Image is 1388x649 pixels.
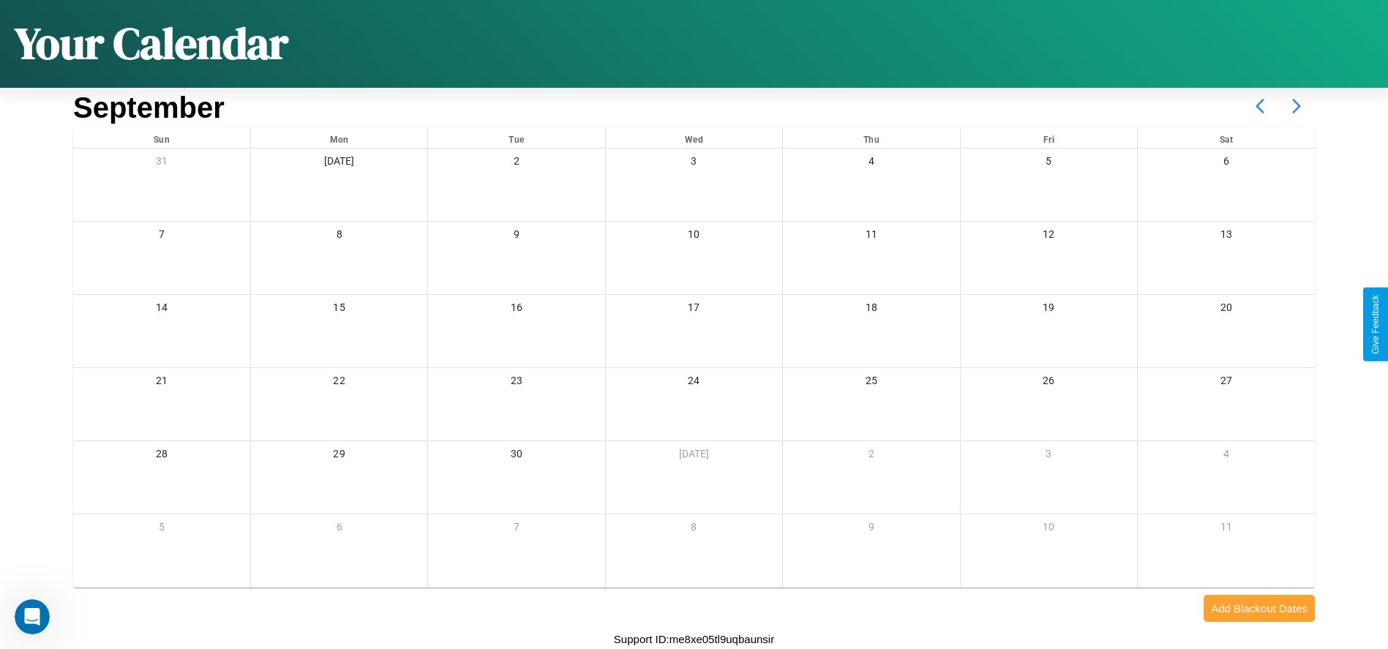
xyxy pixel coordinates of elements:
[783,295,959,325] div: 18
[783,127,959,148] div: Thu
[961,127,1137,148] div: Fri
[783,514,959,544] div: 9
[1138,514,1315,544] div: 11
[73,91,225,124] h2: September
[15,599,50,634] iframe: Intercom live chat
[606,514,782,544] div: 8
[428,368,604,398] div: 23
[15,13,288,73] h1: Your Calendar
[251,295,427,325] div: 15
[1138,149,1315,179] div: 6
[251,514,427,544] div: 6
[961,514,1137,544] div: 10
[73,368,250,398] div: 21
[73,295,250,325] div: 14
[251,368,427,398] div: 22
[606,441,782,471] div: [DATE]
[1138,441,1315,471] div: 4
[428,514,604,544] div: 7
[1204,595,1315,622] button: Add Blackout Dates
[73,222,250,252] div: 7
[251,222,427,252] div: 8
[961,441,1137,471] div: 3
[614,629,774,649] p: Support ID: me8xe05tl9uqbaunsir
[73,149,250,179] div: 31
[1138,295,1315,325] div: 20
[606,368,782,398] div: 24
[606,127,782,148] div: Wed
[1138,127,1315,148] div: Sat
[961,222,1137,252] div: 12
[606,295,782,325] div: 17
[783,222,959,252] div: 11
[961,295,1137,325] div: 19
[1138,222,1315,252] div: 13
[961,149,1137,179] div: 5
[73,127,250,148] div: Sun
[251,127,427,148] div: Mon
[606,149,782,179] div: 3
[783,368,959,398] div: 25
[73,441,250,471] div: 28
[1370,295,1381,354] div: Give Feedback
[251,149,427,179] div: [DATE]
[783,149,959,179] div: 4
[428,441,604,471] div: 30
[251,441,427,471] div: 29
[428,127,604,148] div: Tue
[428,222,604,252] div: 9
[961,368,1137,398] div: 26
[1138,368,1315,398] div: 27
[73,514,250,544] div: 5
[428,149,604,179] div: 2
[783,441,959,471] div: 2
[606,222,782,252] div: 10
[428,295,604,325] div: 16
